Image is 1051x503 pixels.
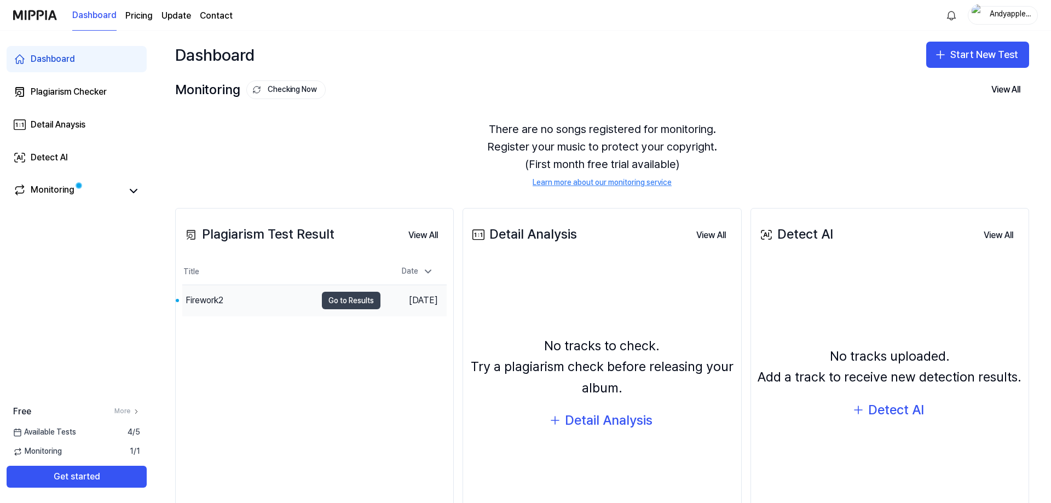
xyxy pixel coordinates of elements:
[400,224,447,246] button: View All
[175,107,1029,201] div: There are no songs registered for monitoring. Register your music to protect your copyright. (Fir...
[125,9,153,22] a: Pricing
[844,397,935,423] button: Detect AI
[7,466,147,488] button: Get started
[182,224,334,245] div: Plagiarism Test Result
[175,42,255,68] div: Dashboard
[130,446,140,457] span: 1 / 1
[31,85,107,99] div: Plagiarism Checker
[565,410,652,431] div: Detail Analysis
[470,224,577,245] div: Detail Analysis
[114,407,140,416] a: More
[975,223,1022,246] a: View All
[175,79,326,100] div: Monitoring
[7,46,147,72] a: Dashboard
[541,407,663,433] button: Detail Analysis
[13,405,31,418] span: Free
[983,79,1029,101] button: View All
[380,285,447,316] td: [DATE]
[7,144,147,171] a: Detect AI
[7,112,147,138] a: Detail Anaysis
[758,224,833,245] div: Detect AI
[246,80,326,99] button: Checking Now
[128,427,140,438] span: 4 / 5
[322,292,380,309] button: Go to Results
[972,4,985,26] img: profile
[758,346,1021,388] div: No tracks uploaded. Add a track to receive new detection results.
[926,42,1029,68] button: Start New Test
[975,224,1022,246] button: View All
[7,79,147,105] a: Plagiarism Checker
[968,6,1038,25] button: profileAndyappleseed
[533,177,672,188] a: Learn more about our monitoring service
[868,400,924,420] div: Detect AI
[13,427,76,438] span: Available Tests
[72,1,117,31] a: Dashboard
[400,223,447,246] a: View All
[13,446,62,457] span: Monitoring
[688,223,735,246] a: View All
[31,151,68,164] div: Detect AI
[945,9,958,22] img: 알림
[397,263,438,280] div: Date
[186,294,223,307] div: Firework2
[31,53,75,66] div: Dashboard
[31,183,74,199] div: Monitoring
[13,183,123,199] a: Monitoring
[688,224,735,246] button: View All
[161,9,191,22] a: Update
[182,259,380,285] th: Title
[470,336,734,398] div: No tracks to check. Try a plagiarism check before releasing your album.
[200,9,233,22] a: Contact
[988,9,1031,21] div: Andyappleseed
[31,118,85,131] div: Detail Anaysis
